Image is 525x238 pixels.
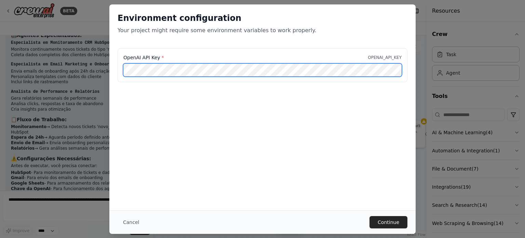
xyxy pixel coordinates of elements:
h2: Environment configuration [118,13,407,24]
button: Continue [369,216,407,228]
button: Cancel [118,216,145,228]
p: Your project might require some environment variables to work properly. [118,26,407,35]
p: OPENAI_API_KEY [368,55,402,60]
label: OpenAI API Key [123,54,164,61]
